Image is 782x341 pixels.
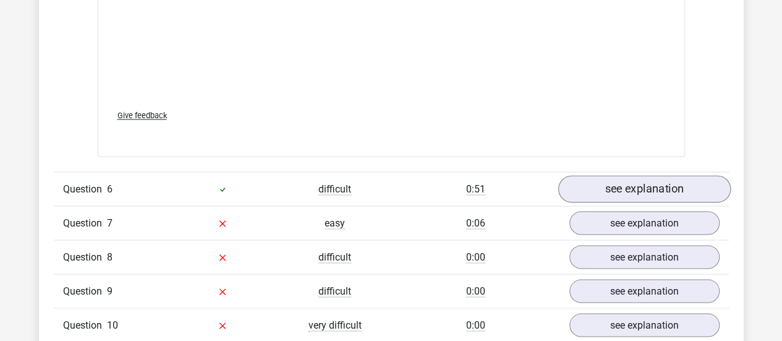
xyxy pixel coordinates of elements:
span: Give feedback [117,111,167,120]
span: 10 [107,319,118,330]
span: easy [325,217,345,229]
span: 7 [107,217,113,228]
span: 0:00 [466,285,485,297]
span: Question [63,283,107,298]
span: 9 [107,285,113,296]
span: 0:00 [466,319,485,331]
a: see explanation [569,279,720,303]
span: 6 [107,183,113,194]
span: difficult [318,251,351,263]
span: 0:06 [466,217,485,229]
a: see explanation [569,313,720,337]
span: very difficult [308,319,362,331]
span: 0:51 [466,183,485,195]
span: 0:00 [466,251,485,263]
a: see explanation [558,175,730,202]
span: difficult [318,183,351,195]
span: 8 [107,251,113,262]
span: Question [63,249,107,264]
span: Question [63,181,107,196]
span: Question [63,215,107,230]
a: see explanation [569,245,720,269]
span: Question [63,317,107,332]
span: difficult [318,285,351,297]
a: see explanation [569,211,720,235]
